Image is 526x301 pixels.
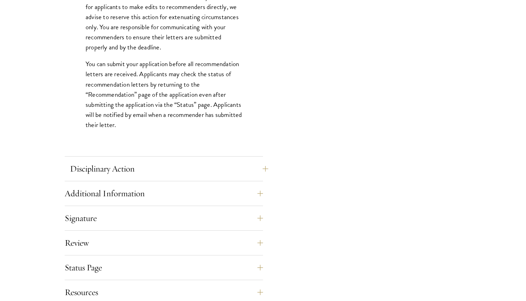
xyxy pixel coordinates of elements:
[65,210,263,227] button: Signature
[65,284,263,301] button: Resources
[70,160,268,177] button: Disciplinary Action
[86,59,242,129] p: You can submit your application before all recommendation letters are received. Applicants may ch...
[65,235,263,251] button: Review
[65,185,263,202] button: Additional Information
[65,259,263,276] button: Status Page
